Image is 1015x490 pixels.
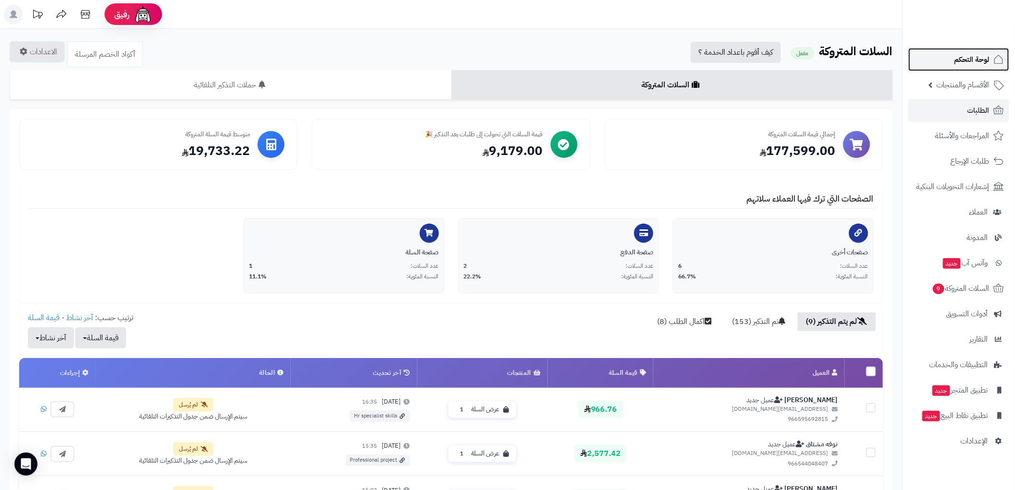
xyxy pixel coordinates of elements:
a: حملات التذكير التلقائية [10,70,451,100]
th: العميل [653,358,845,388]
div: 9,179.00 [325,143,543,159]
b: السلات المتروكة [819,43,893,60]
span: عدد السلات: [840,262,868,270]
small: مفعل [791,47,814,60]
a: لوحة التحكم [909,48,1009,71]
div: قيمة السلات التي تحولت إلى طلبات بعد التذكير 🎉 [325,130,543,139]
div: 19,733.22 [32,143,250,159]
small: 15:35 [363,442,378,450]
span: [EMAIL_ADDRESS][DOMAIN_NAME] [661,449,838,457]
a: [PERSON_NAME] [784,395,838,405]
span: تطبيق المتجر [932,383,988,397]
a: التقارير [909,328,1009,351]
a: السلات المتروكة9 [909,277,1009,300]
img: logo-2.png [950,22,1006,42]
div: إجمالي قيمة السلات المتروكة [618,130,836,139]
span: الإعدادات [961,434,988,448]
small: 16:35 [363,398,378,406]
a: الاعدادات [10,41,65,62]
a: الإعدادات [909,430,1009,453]
span: جديد [932,385,950,396]
div: صفحات أخرى [678,248,868,257]
span: أدوات التسويق [946,307,988,321]
span: وآتس آب [942,256,988,270]
span: النسبة المئوية: [836,273,868,281]
span: جديد [922,411,940,421]
button: عرض السلة 1 [448,445,516,463]
span: المراجعات والأسئلة [935,129,990,143]
span: 11.1% [249,273,267,281]
a: إشعارات التحويلات البنكية [909,175,1009,198]
a: السلات المتروكة [451,70,893,100]
th: إجراءات [19,358,96,388]
span: السلات المتروكة [932,282,990,295]
a: التطبيقات والخدمات [909,353,1009,376]
a: أكواد الخصم المرسلة [67,41,143,67]
div: 177,599.00 [618,143,836,159]
a: الطلبات [909,99,1009,122]
span: 1 [249,262,252,270]
a: أدوات التسويق [909,302,1009,325]
a: تحديثات المنصة [25,5,49,26]
span: عدد السلات: [411,262,439,270]
span: [EMAIL_ADDRESS][DOMAIN_NAME] [661,405,838,413]
span: عرض السلة [471,449,499,458]
a: نوفه مشتاق [806,439,838,449]
span: عميل جديد - لم يقم بأي طلبات سابقة [768,439,804,449]
span: 9 [933,284,945,295]
span: 2,577.42 [575,445,626,462]
span: النسبة المئوية: [621,273,653,281]
div: متوسط قيمة السلة المتروكة [32,130,250,139]
th: قيمة السلة [548,358,653,388]
span: [DATE] [382,442,401,451]
span: 22.2% [464,273,482,281]
a: تطبيق نقاط البيعجديد [909,404,1009,427]
img: ai-face.png [133,5,153,24]
button: آخر نشاط [28,327,74,348]
a: Professional project [345,454,410,466]
a: تم التذكير (153) [723,312,794,331]
a: آخر نشاط [66,312,93,323]
a: لم يتم التذكير (9) [798,312,876,331]
th: المنتجات [417,358,548,388]
span: طلبات الإرجاع [951,155,990,168]
ul: ترتيب حسب: - [26,312,133,348]
span: عرض السلة [471,405,499,414]
a: المدونة [909,226,1009,249]
span: 1 [456,405,467,415]
span: النسبة المئوية: [407,273,439,281]
a: وآتس آبجديد [909,251,1009,275]
a: قيمة السلة [28,312,59,323]
a: العملاء [909,201,1009,224]
a: كيف أقوم باعداد الخدمة ؟ [691,42,781,63]
span: رفيق [114,9,130,20]
span: إشعارات التحويلات البنكية [917,180,990,193]
h4: الصفحات التي ترك فيها العملاء سلاتهم [29,194,873,209]
span: لوحة التحكم [955,53,990,66]
span: التطبيقات والخدمات [930,358,988,371]
div: سيتم الإرسال ضمن جدول التذكيرات التلقائية [139,412,247,421]
a: اكمال الطلب (8) [649,312,720,331]
a: تطبيق المتجرجديد [909,379,1009,402]
span: 966544048407 [661,460,838,468]
span: الأقسام والمنتجات [937,78,990,92]
span: عدد السلات: [626,262,653,270]
span: 6 [678,262,682,270]
div: Open Intercom Messenger [14,453,37,476]
button: قيمة السلة [75,327,126,348]
span: [DATE] [382,397,401,406]
span: لم يُرسل [179,445,198,453]
span: 1 [456,449,467,459]
span: عميل جديد - لم يقم بأي طلبات سابقة [746,395,783,405]
a: Hr specialist skills [350,410,410,422]
span: العملاء [969,205,988,219]
span: لم يُرسل [179,401,198,409]
button: عرض السلة 1 [448,401,516,418]
span: الطلبات [968,104,990,117]
th: آخر تحديث [291,358,417,388]
span: 2 [464,262,467,270]
div: صفحة الدفع [464,248,654,257]
span: 966595692815 [661,415,838,423]
span: تطبيق نقاط البيع [921,409,988,422]
th: الحالة [96,358,291,388]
